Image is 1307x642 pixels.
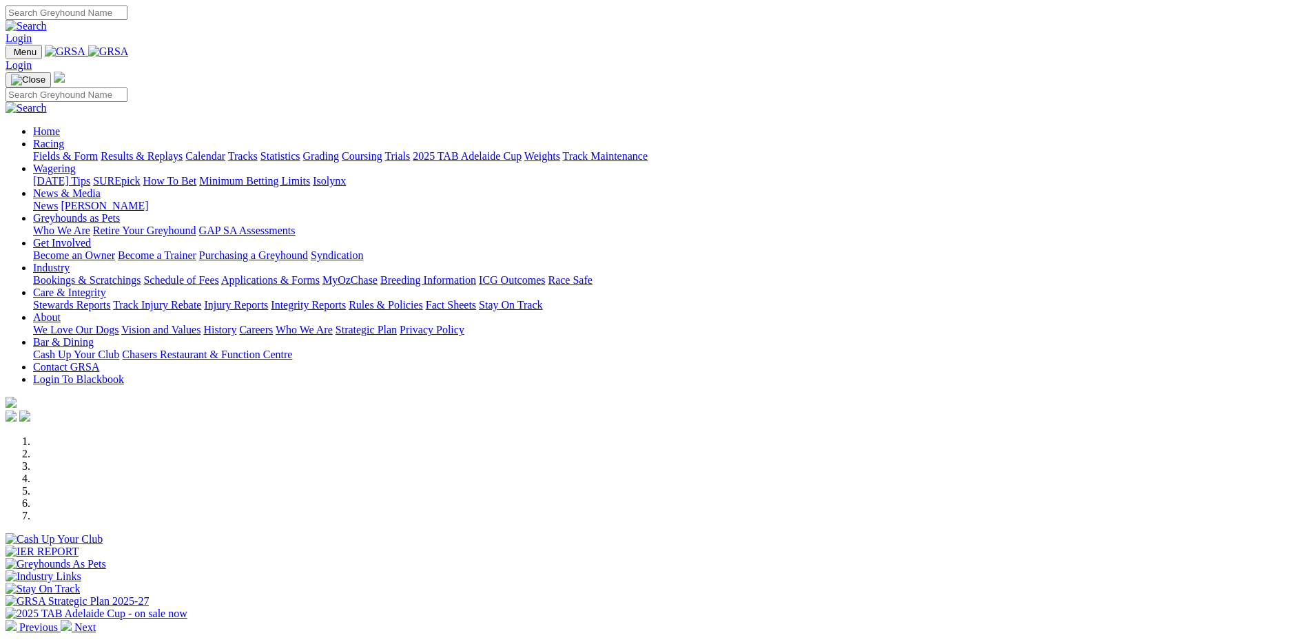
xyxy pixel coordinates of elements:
a: Breeding Information [380,274,476,286]
img: GRSA Strategic Plan 2025-27 [6,595,149,608]
a: Strategic Plan [336,324,397,335]
a: Grading [303,150,339,162]
div: Industry [33,274,1301,287]
img: Stay On Track [6,583,80,595]
a: [DATE] Tips [33,175,90,187]
a: Wagering [33,163,76,174]
div: Care & Integrity [33,299,1301,311]
a: News [33,200,58,211]
img: 2025 TAB Adelaide Cup - on sale now [6,608,187,620]
a: Track Injury Rebate [113,299,201,311]
a: Login [6,32,32,44]
a: Login [6,59,32,71]
a: Weights [524,150,560,162]
a: News & Media [33,187,101,199]
img: logo-grsa-white.png [6,397,17,408]
a: Fields & Form [33,150,98,162]
a: Integrity Reports [271,299,346,311]
a: Schedule of Fees [143,274,218,286]
a: Injury Reports [204,299,268,311]
a: Calendar [185,150,225,162]
img: Close [11,74,45,85]
span: Previous [19,621,58,633]
span: Next [74,621,96,633]
input: Search [6,6,127,20]
img: GRSA [45,45,85,58]
div: Get Involved [33,249,1301,262]
img: Search [6,20,47,32]
a: Home [33,125,60,137]
a: MyOzChase [322,274,378,286]
a: Careers [239,324,273,335]
a: Who We Are [276,324,333,335]
div: News & Media [33,200,1301,212]
div: About [33,324,1301,336]
a: SUREpick [93,175,140,187]
img: twitter.svg [19,411,30,422]
img: chevron-right-pager-white.svg [61,620,72,631]
a: Racing [33,138,64,149]
img: Greyhounds As Pets [6,558,106,570]
a: About [33,311,61,323]
a: Login To Blackbook [33,373,124,385]
a: Tracks [228,150,258,162]
button: Toggle navigation [6,72,51,87]
a: Contact GRSA [33,361,99,373]
a: Bookings & Scratchings [33,274,141,286]
a: Purchasing a Greyhound [199,249,308,261]
img: logo-grsa-white.png [54,72,65,83]
a: ICG Outcomes [479,274,545,286]
a: Chasers Restaurant & Function Centre [122,349,292,360]
div: Racing [33,150,1301,163]
a: Cash Up Your Club [33,349,119,360]
img: IER REPORT [6,546,79,558]
div: Greyhounds as Pets [33,225,1301,237]
a: Become a Trainer [118,249,196,261]
a: Bar & Dining [33,336,94,348]
span: Menu [14,47,37,57]
img: chevron-left-pager-white.svg [6,620,17,631]
a: Next [61,621,96,633]
a: Rules & Policies [349,299,423,311]
a: Coursing [342,150,382,162]
img: Industry Links [6,570,81,583]
a: Greyhounds as Pets [33,212,120,224]
a: Minimum Betting Limits [199,175,310,187]
a: Industry [33,262,70,273]
a: Applications & Forms [221,274,320,286]
a: Retire Your Greyhound [93,225,196,236]
a: Stay On Track [479,299,542,311]
a: Who We Are [33,225,90,236]
a: Isolynx [313,175,346,187]
a: Stewards Reports [33,299,110,311]
a: Fact Sheets [426,299,476,311]
a: Previous [6,621,61,633]
a: Care & Integrity [33,287,106,298]
div: Bar & Dining [33,349,1301,361]
a: Race Safe [548,274,592,286]
img: Cash Up Your Club [6,533,103,546]
a: [PERSON_NAME] [61,200,148,211]
a: GAP SA Assessments [199,225,296,236]
a: Syndication [311,249,363,261]
div: Wagering [33,175,1301,187]
a: Statistics [260,150,300,162]
img: Search [6,102,47,114]
a: We Love Our Dogs [33,324,119,335]
input: Search [6,87,127,102]
a: How To Bet [143,175,197,187]
img: facebook.svg [6,411,17,422]
a: Get Involved [33,237,91,249]
a: Become an Owner [33,249,115,261]
a: Privacy Policy [400,324,464,335]
a: History [203,324,236,335]
a: Track Maintenance [563,150,648,162]
a: Results & Replays [101,150,183,162]
img: GRSA [88,45,129,58]
a: Vision and Values [121,324,200,335]
a: 2025 TAB Adelaide Cup [413,150,522,162]
button: Toggle navigation [6,45,42,59]
a: Trials [384,150,410,162]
